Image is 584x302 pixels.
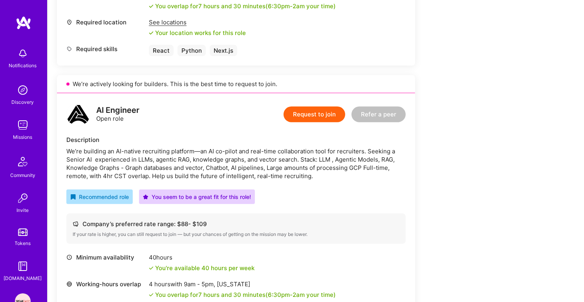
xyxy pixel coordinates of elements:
[13,152,32,171] img: Community
[66,136,406,144] div: Description
[70,194,76,200] i: icon RecommendedBadge
[149,266,154,271] i: icon Check
[13,133,33,141] div: Missions
[66,19,72,25] i: icon Location
[66,280,145,288] div: Working-hours overlap
[66,45,145,53] div: Required skills
[73,231,399,238] div: If your rate is higher, you can still request to join — but your chances of getting on the missio...
[143,193,251,201] div: You seem to be a great fit for this role!
[57,75,415,93] div: We’re actively looking for builders. This is the best time to request to join.
[149,18,246,26] div: See locations
[17,206,29,214] div: Invite
[66,281,72,287] i: icon World
[155,2,336,10] div: You overlap for 7 hours and 30 minutes ( your time)
[15,82,31,98] img: discovery
[96,106,139,114] div: AI Engineer
[268,291,305,298] span: 6:30pm - 2am
[73,220,399,228] div: Company’s preferred rate range: $ 88 - $ 109
[12,98,34,106] div: Discovery
[96,106,139,123] div: Open role
[15,258,31,274] img: guide book
[66,254,72,260] i: icon Clock
[149,253,254,261] div: 40 hours
[15,46,31,61] img: bell
[16,16,31,30] img: logo
[268,2,305,10] span: 6:30pm - 2am
[149,29,246,37] div: Your location works for this role
[210,45,237,56] div: Next.js
[15,239,31,247] div: Tokens
[149,280,336,288] div: 4 hours with [US_STATE]
[182,280,217,288] span: 9am - 5pm ,
[149,293,154,297] i: icon Check
[70,193,129,201] div: Recommended role
[351,107,406,122] button: Refer a peer
[284,107,345,122] button: Request to join
[66,46,72,52] i: icon Tag
[9,61,37,70] div: Notifications
[178,45,206,56] div: Python
[15,117,31,133] img: teamwork
[149,31,154,35] i: icon Check
[66,18,145,26] div: Required location
[143,194,148,200] i: icon PurpleStar
[15,190,31,206] img: Invite
[66,253,145,261] div: Minimum availability
[66,147,406,180] div: We’re building an AI-native recruiting platform—an AI co-pilot and real-time collaboration tool f...
[155,291,336,299] div: You overlap for 7 hours and 30 minutes ( your time)
[10,171,35,179] div: Community
[149,264,254,272] div: You're available 40 hours per week
[4,274,42,282] div: [DOMAIN_NAME]
[73,221,79,227] i: icon Cash
[149,45,174,56] div: React
[18,228,27,236] img: tokens
[149,4,154,9] i: icon Check
[66,103,90,126] img: logo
